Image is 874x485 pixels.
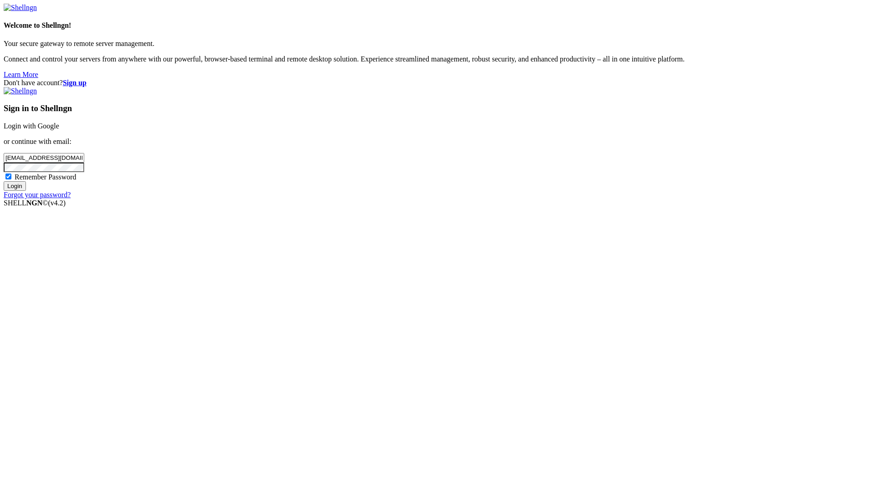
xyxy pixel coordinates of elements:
b: NGN [26,199,43,207]
a: Login with Google [4,122,59,130]
a: Learn More [4,71,38,78]
input: Email address [4,153,84,163]
span: SHELL © [4,199,66,207]
p: Connect and control your servers from anywhere with our powerful, browser-based terminal and remo... [4,55,870,63]
span: 4.2.0 [48,199,66,207]
h4: Welcome to Shellngn! [4,21,870,30]
span: Remember Password [15,173,76,181]
a: Forgot your password? [4,191,71,199]
p: or continue with email: [4,138,870,146]
img: Shellngn [4,4,37,12]
p: Your secure gateway to remote server management. [4,40,870,48]
input: Login [4,181,26,191]
div: Don't have account? [4,79,870,87]
h3: Sign in to Shellngn [4,103,870,113]
input: Remember Password [5,174,11,179]
a: Sign up [63,79,86,87]
img: Shellngn [4,87,37,95]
